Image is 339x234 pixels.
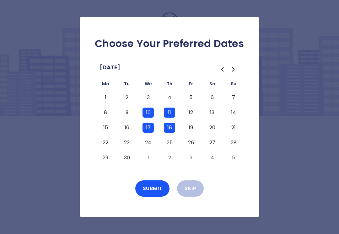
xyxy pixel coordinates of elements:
button: Thursday, September 4th, 2025 [164,93,175,103]
button: Friday, September 19th, 2025 [185,123,196,133]
th: Thursday [159,80,180,90]
button: Skip [177,180,204,197]
th: Monday [95,80,116,90]
button: Sunday, September 7th, 2025 [228,93,239,103]
span: [DATE] [100,62,120,72]
table: September 2025 [95,80,244,165]
button: Submit [135,180,170,197]
button: Wednesday, September 3rd, 2025 [143,93,154,103]
button: Sunday, September 28th, 2025 [228,138,239,148]
button: Saturday, September 13th, 2025 [207,108,218,118]
button: Tuesday, September 30th, 2025 [121,153,132,163]
button: Sunday, September 21st, 2025 [228,123,239,133]
button: Saturday, September 27th, 2025 [207,138,218,148]
button: Friday, September 12th, 2025 [185,108,196,118]
button: Go to the Next Month [228,64,239,75]
button: Saturday, September 20th, 2025 [207,123,218,133]
button: Thursday, October 2nd, 2025 [164,153,175,163]
button: Tuesday, September 2nd, 2025 [121,93,132,103]
button: Tuesday, September 16th, 2025 [121,123,132,133]
button: Thursday, September 11th, 2025, selected [164,108,175,118]
th: Wednesday [137,80,159,90]
button: Saturday, September 6th, 2025 [207,93,218,103]
th: Friday [180,80,202,90]
th: Saturday [202,80,223,90]
button: Monday, September 15th, 2025 [100,123,111,133]
button: Friday, September 5th, 2025 [185,93,196,103]
img: Logo [138,13,201,44]
button: Monday, September 1st, 2025 [100,93,111,103]
button: Wednesday, September 24th, 2025 [143,138,154,148]
button: Friday, October 3rd, 2025 [185,153,196,163]
button: Wednesday, September 10th, 2025, selected [143,108,154,118]
button: Thursday, September 18th, 2025, selected [164,123,175,133]
h2: Choose Your Preferred Dates [90,37,249,50]
button: Sunday, September 14th, 2025 [228,108,239,118]
th: Sunday [223,80,244,90]
button: Monday, September 22nd, 2025 [100,138,111,148]
button: Monday, September 8th, 2025 [100,108,111,118]
button: Tuesday, September 9th, 2025 [121,108,132,118]
button: Tuesday, September 23rd, 2025 [121,138,132,148]
button: Go to the Previous Month [217,64,228,75]
button: Friday, September 26th, 2025 [185,138,196,148]
button: Monday, September 29th, 2025 [100,153,111,163]
th: Tuesday [116,80,137,90]
button: Sunday, October 5th, 2025 [228,153,239,163]
button: Saturday, October 4th, 2025 [207,153,218,163]
button: Thursday, September 25th, 2025 [164,138,175,148]
button: Wednesday, September 17th, 2025, selected [143,123,154,133]
button: Wednesday, October 1st, 2025 [143,153,154,163]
